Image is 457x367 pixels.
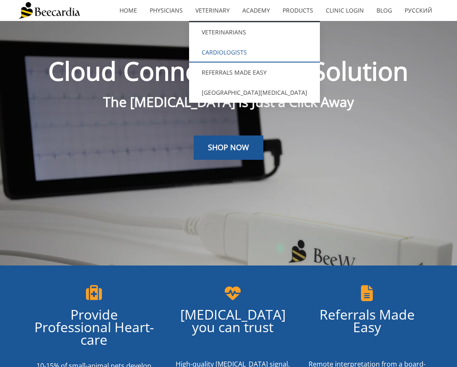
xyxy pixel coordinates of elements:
img: Beecardia [18,2,80,19]
span: The [MEDICAL_DATA] is Just a Click Away [103,93,354,111]
a: Veterinarians [189,22,320,42]
a: SHOP NOW [194,135,263,160]
a: Русский [398,1,439,20]
a: Products [276,1,319,20]
a: Clinic Login [319,1,370,20]
span: Cloud Connected ECG Solution [48,54,408,88]
span: [MEDICAL_DATA] you can trust [180,305,286,336]
span: SHOP NOW [208,142,249,152]
span: Provide Professional Heart-care [34,305,154,349]
a: Blog [370,1,398,20]
a: Cardiologists [189,42,320,62]
a: Referrals Made Easy [189,62,320,83]
a: [GEOGRAPHIC_DATA][MEDICAL_DATA] [189,83,320,103]
span: Referrals Made Easy [319,305,415,336]
a: home [113,1,143,20]
a: Veterinary [189,1,236,20]
a: Physicians [143,1,189,20]
a: Academy [236,1,276,20]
